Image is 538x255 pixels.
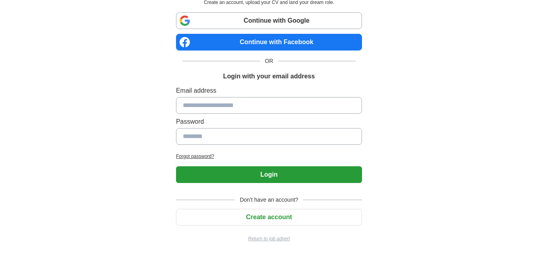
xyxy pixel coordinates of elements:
[176,209,362,226] button: Create account
[235,196,303,204] span: Don't have an account?
[176,214,362,220] a: Create account
[176,166,362,183] button: Login
[176,117,362,127] label: Password
[223,72,315,81] h1: Login with your email address
[176,12,362,29] a: Continue with Google
[176,235,362,242] a: Return to job advert
[260,57,278,65] span: OR
[176,153,362,160] a: Forgot password?
[176,34,362,51] a: Continue with Facebook
[176,86,362,95] label: Email address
